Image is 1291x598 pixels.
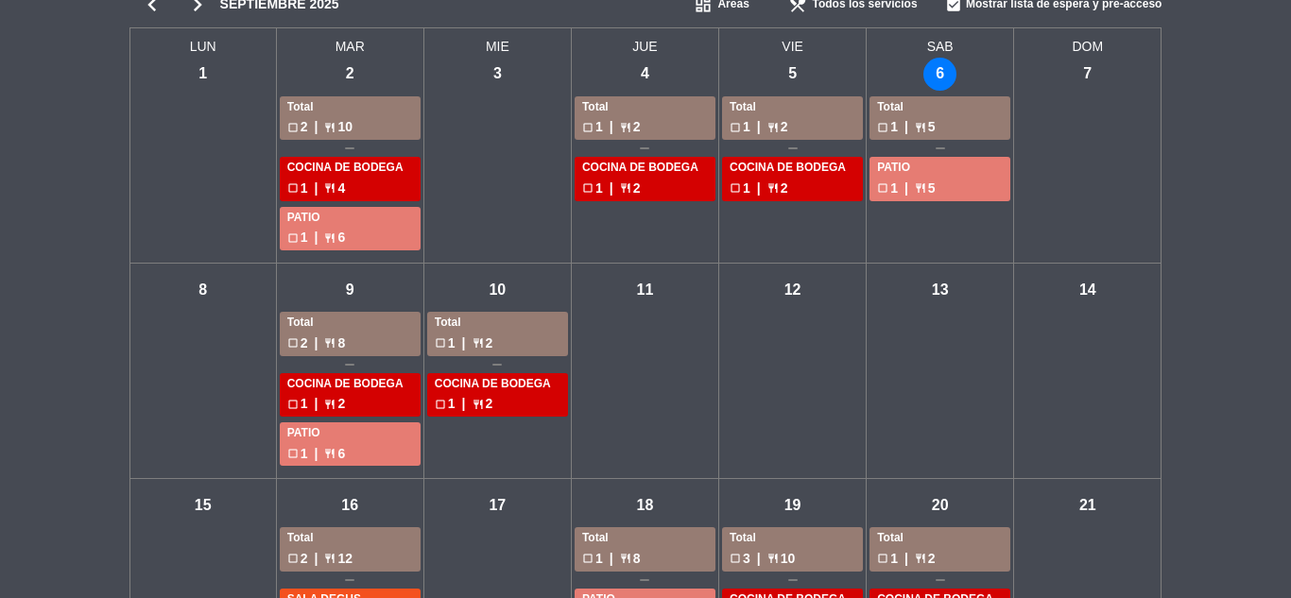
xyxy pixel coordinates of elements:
[481,273,514,306] div: 10
[582,178,708,199] div: 1 2
[287,333,413,354] div: 2 8
[628,488,662,521] div: 18
[462,333,466,354] span: |
[435,393,560,415] div: 1 2
[730,182,741,194] span: check_box_outline_blank
[435,337,446,349] span: check_box_outline_blank
[620,553,631,564] span: restaurant
[462,393,466,415] span: |
[287,314,413,333] div: Total
[287,443,413,465] div: 1 6
[324,399,336,410] span: restaurant
[628,273,662,306] div: 11
[877,98,1003,117] div: Total
[287,178,413,199] div: 1 4
[867,28,1014,58] span: SAB
[572,28,719,58] span: JUE
[877,182,888,194] span: check_box_outline_blank
[315,548,318,570] span: |
[582,182,594,194] span: check_box_outline_blank
[315,443,318,465] span: |
[923,488,956,521] div: 20
[324,448,336,459] span: restaurant
[324,232,336,244] span: restaurant
[904,116,908,138] span: |
[730,553,741,564] span: check_box_outline_blank
[730,122,741,133] span: check_box_outline_blank
[582,122,594,133] span: check_box_outline_blank
[877,122,888,133] span: check_box_outline_blank
[473,337,484,349] span: restaurant
[186,58,219,91] div: 1
[582,116,708,138] div: 1 2
[776,58,809,91] div: 5
[1014,28,1162,58] span: DOM
[620,182,631,194] span: restaurant
[904,178,908,199] span: |
[473,399,484,410] span: restaurant
[324,553,336,564] span: restaurant
[904,548,908,570] span: |
[435,333,560,354] div: 1 2
[324,182,336,194] span: restaurant
[610,116,613,138] span: |
[287,424,413,443] div: PATIO
[324,337,336,349] span: restaurant
[435,399,446,410] span: check_box_outline_blank
[628,58,662,91] div: 4
[719,28,867,58] span: VIE
[915,122,926,133] span: restaurant
[287,116,413,138] div: 2 10
[287,337,299,349] span: check_box_outline_blank
[582,529,708,548] div: Total
[315,178,318,199] span: |
[610,178,613,199] span: |
[315,333,318,354] span: |
[287,227,413,248] div: 1 6
[923,273,956,306] div: 13
[730,178,855,199] div: 1 2
[582,553,594,564] span: check_box_outline_blank
[315,393,318,415] span: |
[877,529,1003,548] div: Total
[582,159,708,178] div: COCINA DE BODEGA
[877,116,1003,138] div: 1 5
[610,548,613,570] span: |
[1071,273,1104,306] div: 14
[757,178,761,199] span: |
[915,182,926,194] span: restaurant
[877,553,888,564] span: check_box_outline_blank
[767,182,779,194] span: restaurant
[287,122,299,133] span: check_box_outline_blank
[287,232,299,244] span: check_box_outline_blank
[424,28,572,58] span: MIE
[287,209,413,228] div: PATIO
[186,273,219,306] div: 8
[776,488,809,521] div: 19
[287,399,299,410] span: check_box_outline_blank
[757,548,761,570] span: |
[915,553,926,564] span: restaurant
[877,548,1003,570] div: 1 2
[730,159,855,178] div: COCINA DE BODEGA
[923,58,956,91] div: 6
[582,98,708,117] div: Total
[277,28,424,58] span: MAR
[315,116,318,138] span: |
[730,529,855,548] div: Total
[315,227,318,248] span: |
[1071,488,1104,521] div: 21
[324,122,336,133] span: restaurant
[287,98,413,117] div: Total
[582,548,708,570] div: 1 8
[287,548,413,570] div: 2 12
[129,28,277,58] span: LUN
[877,159,1003,178] div: PATIO
[287,375,413,394] div: COCINA DE BODEGA
[287,448,299,459] span: check_box_outline_blank
[730,548,855,570] div: 3 10
[757,116,761,138] span: |
[334,273,367,306] div: 9
[730,98,855,117] div: Total
[435,314,560,333] div: Total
